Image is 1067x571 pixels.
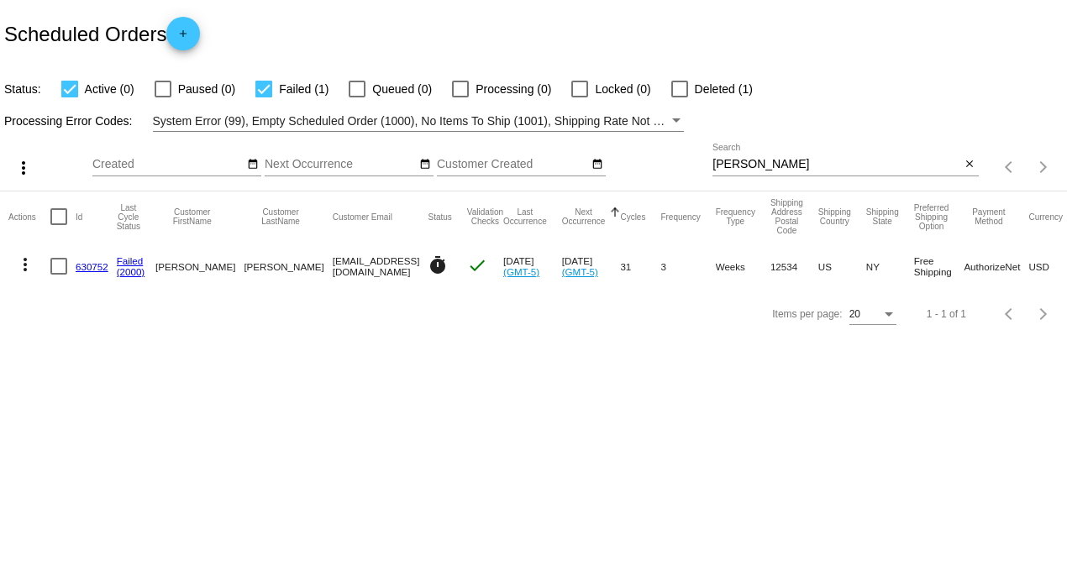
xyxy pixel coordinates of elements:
[265,158,416,171] input: Next Occurrence
[849,308,860,320] span: 20
[8,191,50,242] mat-header-cell: Actions
[244,207,317,226] button: Change sorting for CustomerLastName
[428,212,451,222] button: Change sorting for Status
[76,212,82,222] button: Change sorting for Id
[818,242,866,291] mat-cell: US
[770,198,803,235] button: Change sorting for ShippingPostcode
[866,207,899,226] button: Change sorting for ShippingState
[4,114,133,128] span: Processing Error Codes:
[1027,297,1060,331] button: Next page
[173,28,193,48] mat-icon: add
[503,242,562,291] mat-cell: [DATE]
[419,158,431,171] mat-icon: date_range
[660,212,700,222] button: Change sorting for Frequency
[695,79,753,99] span: Deleted (1)
[562,242,621,291] mat-cell: [DATE]
[927,308,966,320] div: 1 - 1 of 1
[503,266,539,277] a: (GMT-5)
[4,17,200,50] h2: Scheduled Orders
[620,212,645,222] button: Change sorting for Cycles
[244,242,332,291] mat-cell: [PERSON_NAME]
[503,207,547,226] button: Change sorting for LastOccurrenceUtc
[467,255,487,275] mat-icon: check
[92,158,244,171] input: Created
[372,79,432,99] span: Queued (0)
[279,79,329,99] span: Failed (1)
[770,242,818,291] mat-cell: 12534
[849,309,896,321] mat-select: Items per page:
[964,158,975,171] mat-icon: close
[1027,150,1060,184] button: Next page
[620,242,660,291] mat-cell: 31
[76,261,108,272] a: 630752
[153,111,685,132] mat-select: Filter by Processing Error Codes
[178,79,235,99] span: Paused (0)
[964,242,1028,291] mat-cell: AuthorizeNet
[562,207,606,226] button: Change sorting for NextOccurrenceUtc
[117,266,145,277] a: (2000)
[13,158,34,178] mat-icon: more_vert
[993,150,1027,184] button: Previous page
[772,308,842,320] div: Items per page:
[85,79,134,99] span: Active (0)
[467,191,503,242] mat-header-cell: Validation Checks
[914,242,965,291] mat-cell: Free Shipping
[155,242,244,291] mat-cell: [PERSON_NAME]
[117,255,144,266] a: Failed
[333,242,428,291] mat-cell: [EMAIL_ADDRESS][DOMAIN_NAME]
[1028,212,1063,222] button: Change sorting for CurrencyIso
[716,207,755,226] button: Change sorting for FrequencyType
[993,297,1027,331] button: Previous page
[437,158,588,171] input: Customer Created
[562,266,598,277] a: (GMT-5)
[155,207,229,226] button: Change sorting for CustomerFirstName
[428,255,448,275] mat-icon: timer
[716,242,770,291] mat-cell: Weeks
[914,203,949,231] button: Change sorting for PreferredShippingOption
[591,158,603,171] mat-icon: date_range
[333,212,392,222] button: Change sorting for CustomerEmail
[660,242,715,291] mat-cell: 3
[595,79,650,99] span: Locked (0)
[712,158,960,171] input: Search
[4,82,41,96] span: Status:
[866,242,914,291] mat-cell: NY
[964,207,1013,226] button: Change sorting for PaymentMethod.Type
[15,254,35,275] mat-icon: more_vert
[818,207,851,226] button: Change sorting for ShippingCountry
[476,79,551,99] span: Processing (0)
[117,203,140,231] button: Change sorting for LastProcessingCycleId
[247,158,259,171] mat-icon: date_range
[961,156,979,174] button: Clear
